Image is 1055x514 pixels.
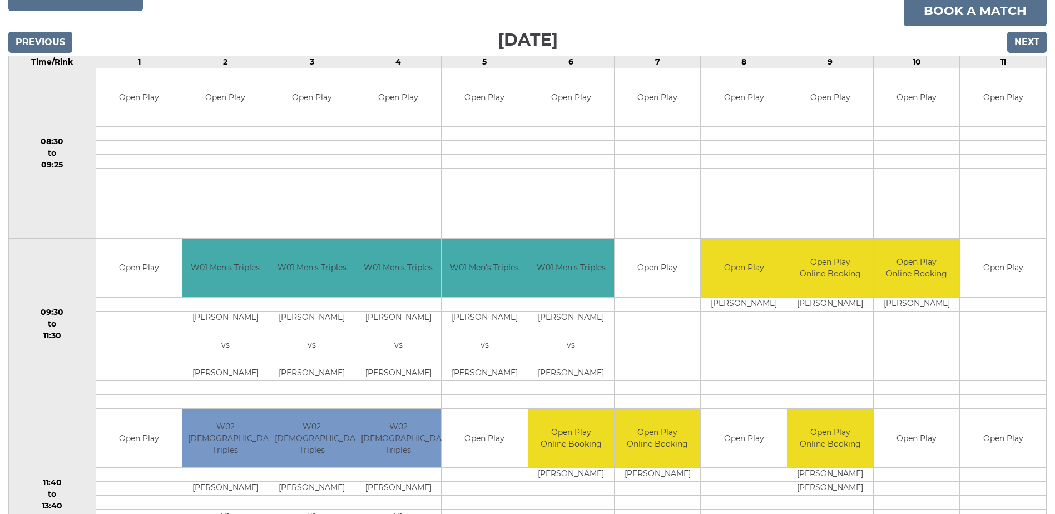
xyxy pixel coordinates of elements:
[182,409,268,468] td: W02 [DEMOGRAPHIC_DATA] Triples
[8,32,72,53] input: Previous
[96,409,182,468] td: Open Play
[269,68,355,127] td: Open Play
[9,68,96,239] td: 08:30 to 09:25
[528,68,614,127] td: Open Play
[528,311,614,325] td: [PERSON_NAME]
[269,56,355,68] td: 3
[442,409,527,468] td: Open Play
[269,239,355,297] td: W01 Men's Triples
[355,68,441,127] td: Open Play
[874,297,959,311] td: [PERSON_NAME]
[182,367,268,380] td: [PERSON_NAME]
[355,367,441,380] td: [PERSON_NAME]
[269,482,355,496] td: [PERSON_NAME]
[355,409,441,468] td: W02 [DEMOGRAPHIC_DATA] Triples
[269,339,355,353] td: vs
[615,56,701,68] td: 7
[182,239,268,297] td: W01 Men's Triples
[1007,32,1047,53] input: Next
[442,56,528,68] td: 5
[960,56,1047,68] td: 11
[355,311,441,325] td: [PERSON_NAME]
[874,56,960,68] td: 10
[787,68,873,127] td: Open Play
[9,56,96,68] td: Time/Rink
[442,239,527,297] td: W01 Men's Triples
[960,409,1046,468] td: Open Play
[960,68,1046,127] td: Open Play
[787,409,873,468] td: Open Play Online Booking
[960,239,1046,297] td: Open Play
[615,409,700,468] td: Open Play Online Booking
[874,239,959,297] td: Open Play Online Booking
[355,239,441,297] td: W01 Men's Triples
[442,367,527,380] td: [PERSON_NAME]
[269,311,355,325] td: [PERSON_NAME]
[182,339,268,353] td: vs
[615,239,700,297] td: Open Play
[615,468,700,482] td: [PERSON_NAME]
[182,311,268,325] td: [PERSON_NAME]
[442,339,527,353] td: vs
[96,68,182,127] td: Open Play
[701,68,786,127] td: Open Play
[182,68,268,127] td: Open Play
[874,409,959,468] td: Open Play
[615,68,700,127] td: Open Play
[9,239,96,409] td: 09:30 to 11:30
[96,56,182,68] td: 1
[701,239,786,297] td: Open Play
[182,56,269,68] td: 2
[787,482,873,496] td: [PERSON_NAME]
[528,56,614,68] td: 6
[355,339,441,353] td: vs
[269,409,355,468] td: W02 [DEMOGRAPHIC_DATA] Triples
[355,56,441,68] td: 4
[701,409,786,468] td: Open Play
[442,311,527,325] td: [PERSON_NAME]
[528,367,614,380] td: [PERSON_NAME]
[528,339,614,353] td: vs
[701,297,786,311] td: [PERSON_NAME]
[787,239,873,297] td: Open Play Online Booking
[269,367,355,380] td: [PERSON_NAME]
[355,482,441,496] td: [PERSON_NAME]
[528,239,614,297] td: W01 Men's Triples
[787,56,873,68] td: 9
[874,68,959,127] td: Open Play
[182,482,268,496] td: [PERSON_NAME]
[787,297,873,311] td: [PERSON_NAME]
[528,468,614,482] td: [PERSON_NAME]
[528,409,614,468] td: Open Play Online Booking
[701,56,787,68] td: 8
[442,68,527,127] td: Open Play
[96,239,182,297] td: Open Play
[787,468,873,482] td: [PERSON_NAME]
